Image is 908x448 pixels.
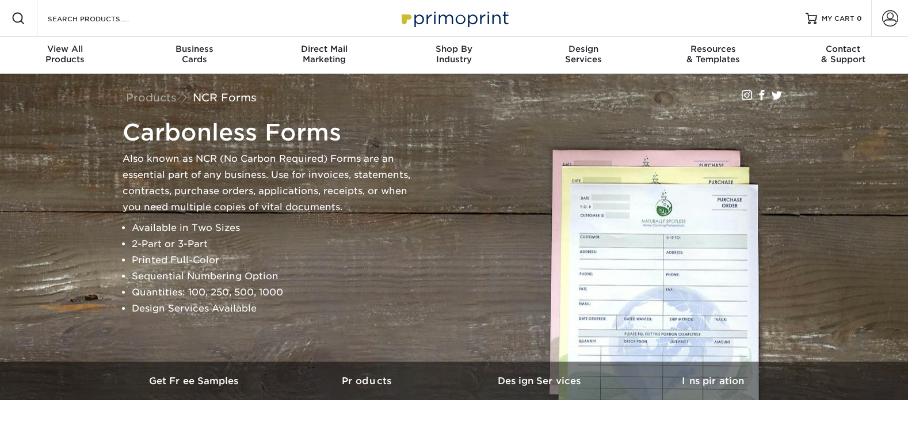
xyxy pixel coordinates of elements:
a: Products [281,362,454,400]
li: Design Services Available [132,301,410,317]
div: Industry [389,44,518,64]
div: Marketing [260,44,389,64]
span: 0 [857,14,862,22]
a: NCR Forms [193,91,257,104]
span: Contact [779,44,908,54]
a: DesignServices [519,37,648,74]
a: Direct MailMarketing [260,37,389,74]
a: Products [126,91,177,104]
div: & Support [779,44,908,64]
a: BusinessCards [129,37,259,74]
span: Shop By [389,44,518,54]
li: Printed Full-Color [132,252,410,268]
h3: Get Free Samples [109,375,281,386]
h3: Design Services [454,375,627,386]
span: MY CART [822,14,854,24]
p: Also known as NCR (No Carbon Required) Forms are an essential part of any business. Use for invoi... [123,151,410,215]
div: Services [519,44,648,64]
a: Design Services [454,362,627,400]
h3: Inspiration [627,375,799,386]
span: Business [129,44,259,54]
li: 2-Part or 3-Part [132,236,410,252]
a: Shop ByIndustry [389,37,518,74]
a: Inspiration [627,362,799,400]
div: Cards [129,44,259,64]
h1: Carbonless Forms [123,119,410,146]
li: Sequential Numbering Option [132,268,410,284]
img: Primoprint [396,6,512,31]
span: Design [519,44,648,54]
span: Direct Mail [260,44,389,54]
div: & Templates [648,44,778,64]
span: Resources [648,44,778,54]
input: SEARCH PRODUCTS..... [47,12,159,25]
a: Resources& Templates [648,37,778,74]
a: Get Free Samples [109,362,281,400]
li: Available in Two Sizes [132,220,410,236]
a: Contact& Support [779,37,908,74]
h3: Products [281,375,454,386]
li: Quantities: 100, 250, 500, 1000 [132,284,410,301]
